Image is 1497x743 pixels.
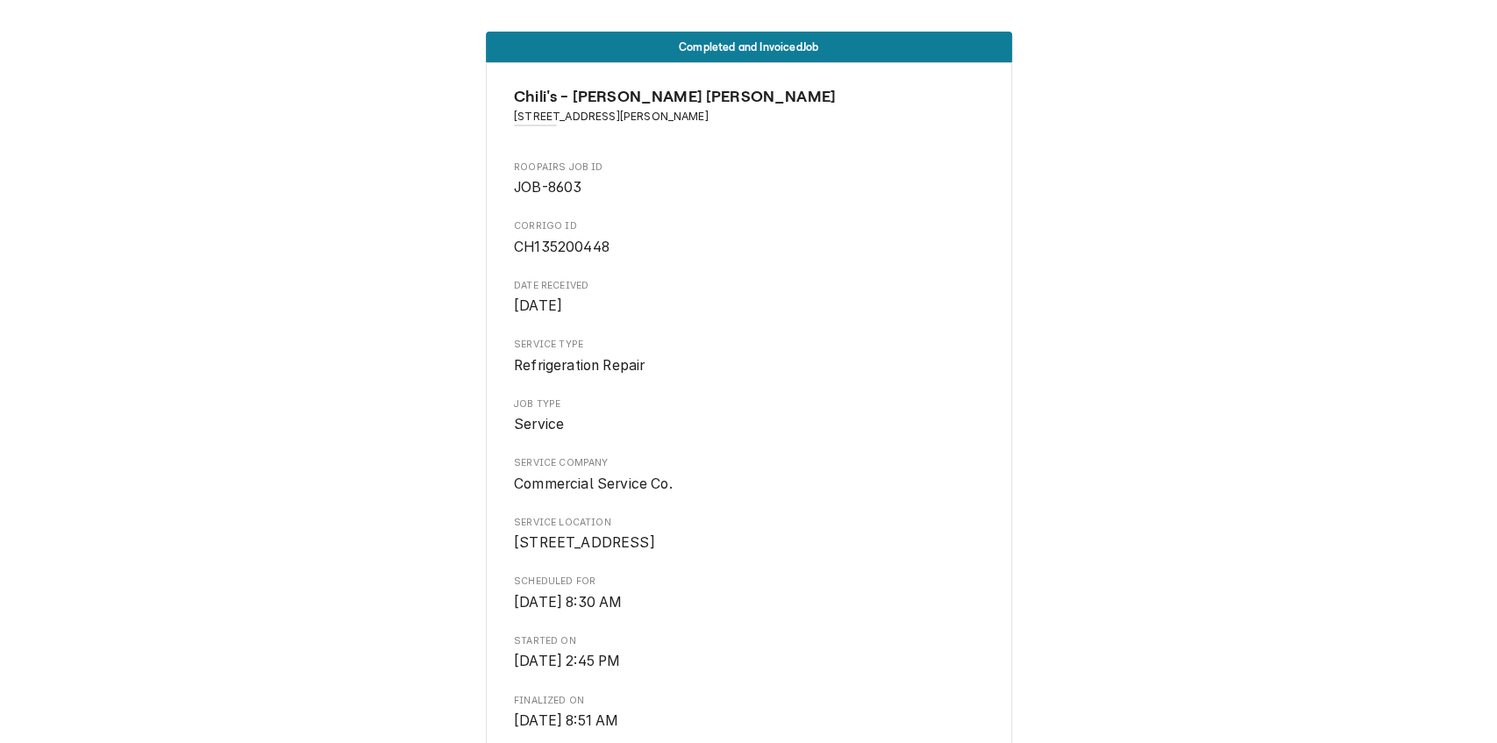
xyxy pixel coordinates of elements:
div: Status [486,32,1012,62]
div: Scheduled For [514,575,983,612]
span: Started On [514,651,983,672]
span: Finalized On [514,711,983,732]
span: Job Type [514,397,983,411]
span: Service Type [514,355,983,376]
span: Service Company [514,456,983,470]
span: [DATE] 2:45 PM [514,653,620,669]
span: Corrigo ID [514,237,983,258]
span: Service Type [514,338,983,352]
span: Started On [514,634,983,648]
span: [DATE] 8:30 AM [514,594,622,611]
span: Service [514,416,564,432]
span: Name [514,85,983,109]
span: Service Company [514,474,983,495]
span: [STREET_ADDRESS] [514,534,655,551]
div: Date Received [514,279,983,317]
span: CH135200448 [514,239,609,255]
span: JOB-8603 [514,179,581,196]
div: Roopairs Job ID [514,161,983,198]
span: Roopairs Job ID [514,161,983,175]
div: Job Type [514,397,983,435]
span: Corrigo ID [514,219,983,233]
div: Started On [514,634,983,672]
span: Service Location [514,532,983,554]
div: Service Location [514,516,983,554]
span: Date Received [514,296,983,317]
span: Completed and Invoiced Job [679,41,818,53]
div: Service Type [514,338,983,375]
span: [DATE] 8:51 AM [514,712,618,729]
span: Date Received [514,279,983,293]
span: Address [514,109,983,125]
span: Job Type [514,414,983,435]
span: Scheduled For [514,592,983,613]
span: Scheduled For [514,575,983,589]
div: Corrigo ID [514,219,983,257]
span: Roopairs Job ID [514,177,983,198]
span: Finalized On [514,694,983,708]
div: Service Company [514,456,983,494]
div: Finalized On [514,694,983,732]
div: Client Information [514,85,983,139]
span: Refrigeration Repair [514,357,645,374]
span: [DATE] [514,297,562,314]
span: Commercial Service Co. [514,475,673,492]
span: Service Location [514,516,983,530]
